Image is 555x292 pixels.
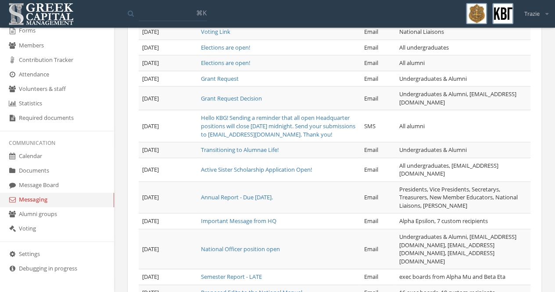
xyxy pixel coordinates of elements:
[201,59,250,67] a: Elections are open!
[395,24,530,40] td: National Liaisons
[519,3,548,18] div: Trazie
[139,87,197,110] td: [DATE]
[139,55,197,71] td: [DATE]
[360,142,395,158] td: Email
[139,24,197,40] td: [DATE]
[360,87,395,110] td: Email
[395,142,530,158] td: Undergraduates & Alumni
[360,110,395,142] td: SMS
[201,146,279,154] a: Transitioning to Alumnae Life!
[201,193,273,201] a: Annual Report - Due [DATE].
[201,28,230,36] a: Voting Link
[360,213,395,229] td: Email
[360,71,395,87] td: Email
[139,213,197,229] td: [DATE]
[139,158,197,181] td: [DATE]
[360,181,395,213] td: Email
[360,269,395,285] td: Email
[395,40,530,55] td: All undergraduates
[201,75,239,83] a: Grant Request
[360,24,395,40] td: Email
[395,269,530,285] td: exec boards from Alpha Mu and Beta Eta
[360,229,395,269] td: Email
[395,158,530,181] td: All undergraduates, [EMAIL_ADDRESS][DOMAIN_NAME]
[201,114,355,138] a: Hello KBG! Sending a reminder that all open Headquarter positions will close [DATE] midnight. Sen...
[360,55,395,71] td: Email
[395,213,530,229] td: Alpha Epsilon, 7 custom recipients
[196,8,207,17] span: ⌘K
[201,217,276,225] a: Important Message from HQ
[395,71,530,87] td: Undergraduates & Alumni
[201,273,262,281] a: Semester Report - LATE
[139,181,197,213] td: [DATE]
[395,229,530,269] td: Undergraduates & Alumni, [EMAIL_ADDRESS][DOMAIN_NAME], [EMAIL_ADDRESS][DOMAIN_NAME], [EMAIL_ADDRE...
[139,40,197,55] td: [DATE]
[395,55,530,71] td: All alumni
[360,40,395,55] td: Email
[139,71,197,87] td: [DATE]
[395,110,530,142] td: All alumni
[201,43,250,51] a: Elections are open!
[201,94,262,102] a: Grant Request Decision
[139,110,197,142] td: [DATE]
[201,166,312,173] a: Active Sister Scholarship Application Open!
[524,10,540,18] span: Trazie
[201,245,280,253] a: National Officer position open
[395,87,530,110] td: Undergraduates & Alumni, [EMAIL_ADDRESS][DOMAIN_NAME]
[360,158,395,181] td: Email
[395,181,530,213] td: Presidents, Vice Presidents, Secretarys, Treasurers, New Member Educators, National Liaisons, [PE...
[139,229,197,269] td: [DATE]
[139,142,197,158] td: [DATE]
[139,269,197,285] td: [DATE]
